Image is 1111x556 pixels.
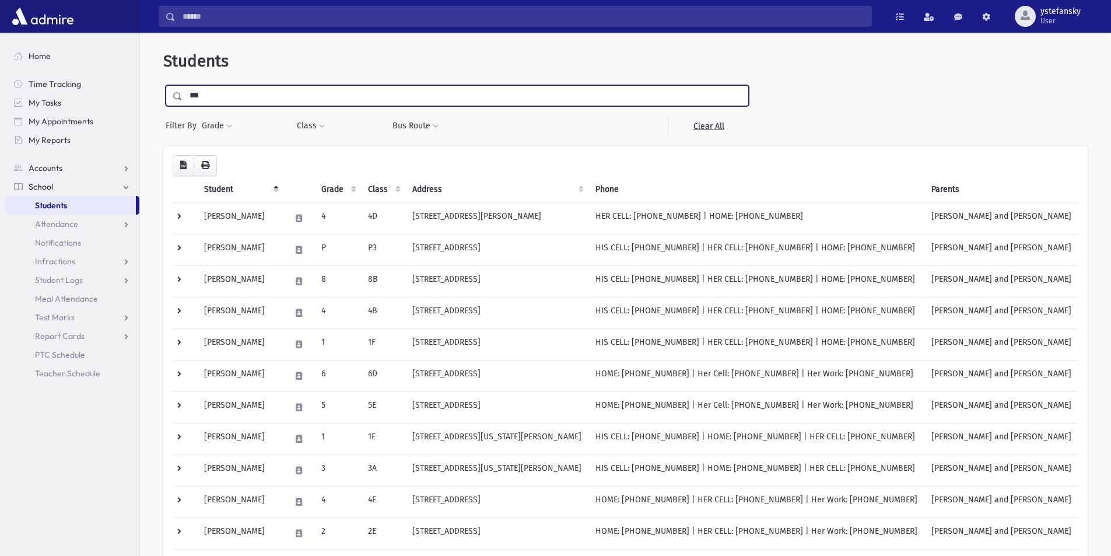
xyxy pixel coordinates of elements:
span: Filter By [166,120,201,132]
td: 8B [361,265,405,297]
td: HOME: [PHONE_NUMBER] | HER CELL: [PHONE_NUMBER] | Her Work: [PHONE_NUMBER] [588,517,924,549]
td: [PERSON_NAME] and [PERSON_NAME] [924,423,1078,454]
td: HIS CELL: [PHONE_NUMBER] | HER CELL: [PHONE_NUMBER] | HOME: [PHONE_NUMBER] [588,297,924,328]
td: [PERSON_NAME] [197,423,283,454]
td: [STREET_ADDRESS] [405,486,588,517]
button: Grade [201,116,233,137]
td: [STREET_ADDRESS] [405,328,588,360]
td: [PERSON_NAME] and [PERSON_NAME] [924,297,1078,328]
td: 4 [314,297,361,328]
td: 3 [314,454,361,486]
td: [PERSON_NAME] [197,202,283,234]
th: Class: activate to sort column ascending [361,176,405,203]
span: Infractions [35,256,75,267]
a: Student Logs [5,271,139,289]
a: Accounts [5,159,139,177]
input: Search [176,6,871,27]
td: 6 [314,360,361,391]
td: [PERSON_NAME] [197,391,283,423]
img: AdmirePro [9,5,76,28]
td: [PERSON_NAME] [197,486,283,517]
td: 1E [361,423,405,454]
span: My Tasks [29,97,61,108]
td: 4E [361,486,405,517]
td: [STREET_ADDRESS] [405,234,588,265]
td: [PERSON_NAME] [197,265,283,297]
span: Student Logs [35,275,83,285]
td: [STREET_ADDRESS][PERSON_NAME] [405,202,588,234]
td: 4B [361,297,405,328]
td: 5 [314,391,361,423]
span: Meal Attendance [35,293,98,304]
td: [PERSON_NAME] [197,517,283,549]
a: My Tasks [5,93,139,112]
a: School [5,177,139,196]
a: PTC Schedule [5,345,139,364]
td: 1F [361,328,405,360]
td: 4 [314,486,361,517]
th: Grade: activate to sort column ascending [314,176,361,203]
td: 5E [361,391,405,423]
a: Home [5,47,139,65]
td: [STREET_ADDRESS] [405,360,588,391]
td: [PERSON_NAME] and [PERSON_NAME] [924,360,1078,391]
a: My Appointments [5,112,139,131]
th: Phone [588,176,924,203]
span: Test Marks [35,312,75,323]
span: School [29,181,53,192]
span: Report Cards [35,331,85,341]
span: Notifications [35,237,81,248]
td: HOME: [PHONE_NUMBER] | Her Cell: [PHONE_NUMBER] | Her Work: [PHONE_NUMBER] [588,360,924,391]
td: [PERSON_NAME] [197,360,283,391]
a: Teacher Schedule [5,364,139,383]
td: [STREET_ADDRESS] [405,297,588,328]
a: Time Tracking [5,75,139,93]
td: 4D [361,202,405,234]
td: 2E [361,517,405,549]
a: Report Cards [5,327,139,345]
span: User [1040,16,1081,26]
button: CSV [173,155,194,176]
td: 1 [314,423,361,454]
button: Print [194,155,217,176]
span: My Appointments [29,116,93,127]
span: ystefansky [1040,7,1081,16]
a: Infractions [5,252,139,271]
button: Class [296,116,325,137]
span: Students [35,200,67,211]
td: HIS CELL: [PHONE_NUMBER] | HOME: [PHONE_NUMBER] | HER CELL: [PHONE_NUMBER] [588,454,924,486]
td: [STREET_ADDRESS] [405,517,588,549]
td: [PERSON_NAME] [197,454,283,486]
td: [PERSON_NAME] and [PERSON_NAME] [924,328,1078,360]
td: [PERSON_NAME] and [PERSON_NAME] [924,486,1078,517]
td: 3A [361,454,405,486]
td: HOME: [PHONE_NUMBER] | Her Cell: [PHONE_NUMBER] | Her Work: [PHONE_NUMBER] [588,391,924,423]
span: Attendance [35,219,78,229]
span: My Reports [29,135,71,145]
td: HOME: [PHONE_NUMBER] | HER CELL: [PHONE_NUMBER] | Her Work: [PHONE_NUMBER] [588,486,924,517]
td: [STREET_ADDRESS] [405,265,588,297]
td: [PERSON_NAME] and [PERSON_NAME] [924,454,1078,486]
td: [STREET_ADDRESS][US_STATE][PERSON_NAME] [405,454,588,486]
td: 2 [314,517,361,549]
td: HIS CELL: [PHONE_NUMBER] | HOME: [PHONE_NUMBER] | HER CELL: [PHONE_NUMBER] [588,423,924,454]
span: Accounts [29,163,62,173]
a: Attendance [5,215,139,233]
td: HER CELL: [PHONE_NUMBER] | HOME: [PHONE_NUMBER] [588,202,924,234]
th: Student: activate to sort column descending [197,176,283,203]
td: HIS CELL: [PHONE_NUMBER] | HER CELL: [PHONE_NUMBER] | HOME: [PHONE_NUMBER] [588,265,924,297]
th: Parents [924,176,1078,203]
td: [PERSON_NAME] and [PERSON_NAME] [924,202,1078,234]
td: [PERSON_NAME] [197,297,283,328]
td: 4 [314,202,361,234]
a: Clear All [668,116,749,137]
td: [PERSON_NAME] and [PERSON_NAME] [924,265,1078,297]
span: Students [163,51,229,71]
td: P3 [361,234,405,265]
a: Meal Attendance [5,289,139,308]
td: P [314,234,361,265]
a: My Reports [5,131,139,149]
td: 8 [314,265,361,297]
td: 1 [314,328,361,360]
td: HIS CELL: [PHONE_NUMBER] | HER CELL: [PHONE_NUMBER] | HOME: [PHONE_NUMBER] [588,328,924,360]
